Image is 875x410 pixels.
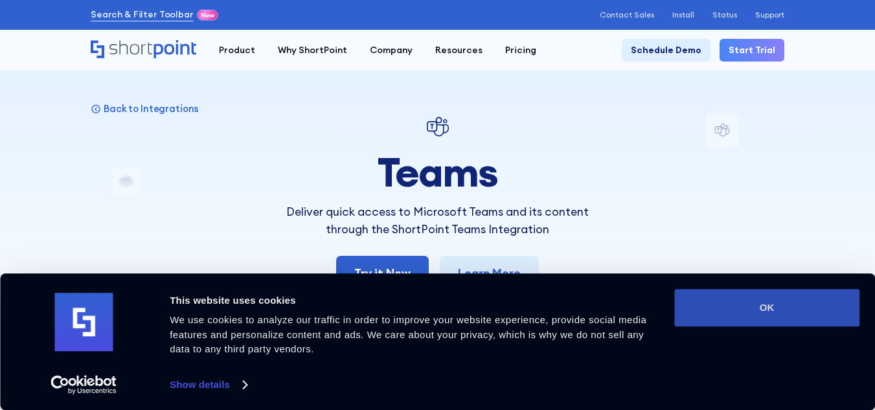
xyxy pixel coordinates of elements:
div: Why ShortPoint [278,43,347,57]
div: Resources [435,43,483,57]
a: Company [358,39,424,62]
a: Contact Sales [600,10,654,19]
a: Support [755,10,784,19]
a: Why ShortPoint [266,39,358,62]
iframe: Chat Widget [642,260,875,410]
div: Product [219,43,255,57]
img: logo [54,293,113,352]
a: Pricing [494,39,547,62]
div: Widget de chat [642,260,875,410]
a: Install [672,10,694,19]
span: We use cookies to analyze our traffic in order to improve your website experience, provide social... [170,314,646,354]
a: Search & Filter Toolbar [91,8,194,21]
div: This website uses cookies [170,293,659,308]
h1: Teams [267,150,608,194]
a: Start Trial [720,39,784,62]
a: Schedule Demo [622,39,710,62]
a: Status [712,10,737,19]
a: Home [91,40,196,60]
img: Teams [424,113,451,141]
a: Learn More [440,256,539,291]
p: Deliver quick access to Microsoft Teams and its content through the ShortPoint Teams Integration [267,203,608,238]
a: Product [207,39,266,62]
div: Pricing [505,43,536,57]
p: Back to Integrations [104,102,199,115]
a: Usercentrics Cookiebot - opens in a new window [27,375,141,394]
button: OK [674,289,859,326]
a: Resources [424,39,494,62]
div: Company [370,43,413,57]
a: Back to Integrations [91,102,199,115]
a: Show details [170,375,246,394]
a: Try it Now [336,256,429,291]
